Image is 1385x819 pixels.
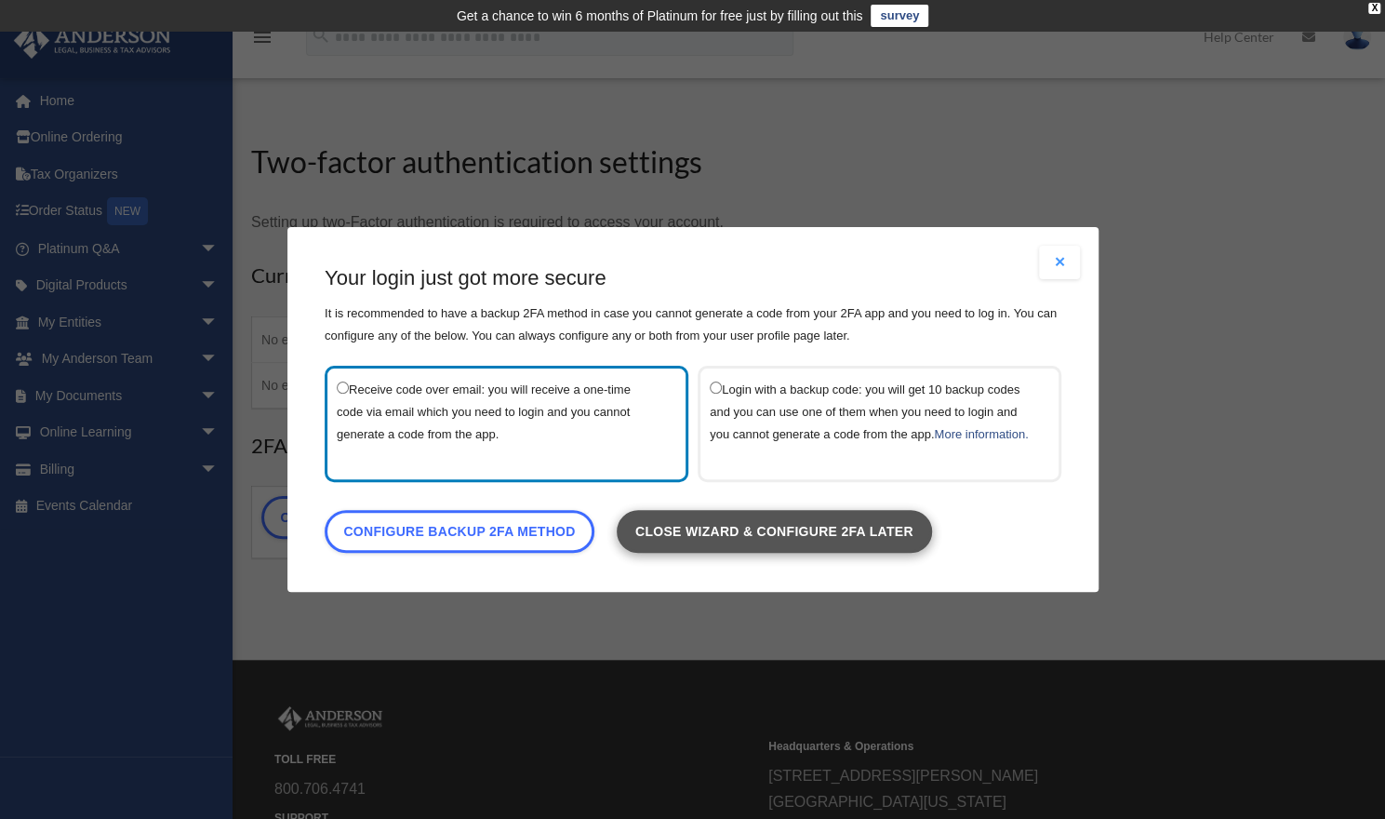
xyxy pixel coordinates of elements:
div: Get a chance to win 6 months of Platinum for free just by filling out this [457,5,863,27]
h3: Your login just got more secure [325,264,1061,293]
p: It is recommended to have a backup 2FA method in case you cannot generate a code from your 2FA ap... [325,302,1061,347]
a: More information. [934,427,1028,441]
button: Close modal [1039,246,1080,279]
div: close [1368,3,1380,14]
input: Login with a backup code: you will get 10 backup codes and you can use one of them when you need ... [710,382,722,394]
a: survey [871,5,928,27]
label: Receive code over email: you will receive a one-time code via email which you need to login and y... [337,378,658,470]
a: Close wizard & configure 2FA later [616,510,931,553]
label: Login with a backup code: you will get 10 backup codes and you can use one of them when you need ... [710,378,1031,470]
input: Receive code over email: you will receive a one-time code via email which you need to login and y... [337,382,349,394]
a: Configure backup 2FA method [325,510,594,553]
